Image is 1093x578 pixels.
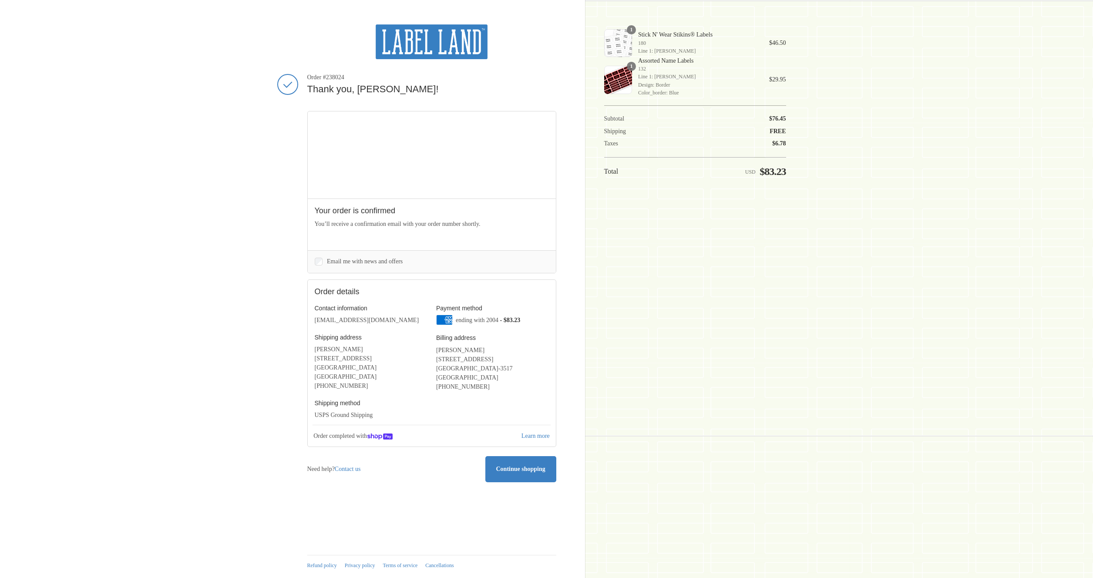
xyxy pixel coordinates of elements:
span: Free [770,128,786,134]
span: Line 1: [PERSON_NAME] [638,47,757,55]
span: Continue shopping [496,466,545,472]
span: ending with 2004 [456,316,498,323]
a: Cancellations [425,562,454,568]
h3: Payment method [436,304,549,312]
span: 1 [627,62,636,71]
p: Order completed with [313,430,521,442]
iframe: Google map displaying pin point of shipping address: Brooklyn, New York [308,111,556,198]
img: Assorted Name Labels - Label Land [604,66,632,94]
bdo: [EMAIL_ADDRESS][DOMAIN_NAME] [315,317,419,323]
h3: Shipping method [315,399,427,407]
h3: Shipping address [315,333,427,341]
h2: Thank you, [PERSON_NAME]! [307,83,556,96]
address: [PERSON_NAME] [STREET_ADDRESS] [GEOGRAPHIC_DATA]-3517 [GEOGRAPHIC_DATA] ‎[PHONE_NUMBER] [436,346,549,391]
span: Shipping [604,128,626,134]
span: 1 [627,25,636,34]
a: Refund policy [307,562,337,568]
span: Design: Border [638,81,757,89]
span: $46.50 [769,40,786,46]
span: Email me with news and offers [327,258,403,265]
span: Stick N' Wear Stikins® Labels [638,31,757,39]
a: Learn more about Shop Pay [521,431,551,441]
span: Order #238024 [307,74,556,81]
span: $6.78 [772,140,786,147]
span: Line 1: [PERSON_NAME] [638,73,757,81]
a: Contact us [335,466,361,472]
span: Assorted Name Labels [638,57,757,65]
span: 180 [638,39,757,47]
img: Stick N' Wear Stikins® Labels - 180 [604,29,632,57]
span: Color_border: Blue [638,89,757,97]
span: USD [745,169,756,175]
h2: Order details [315,287,432,297]
span: $76.45 [769,115,786,122]
span: $29.95 [769,76,786,83]
img: Label Land [376,24,488,59]
a: Privacy policy [345,562,375,568]
span: Total [604,168,619,175]
p: You’ll receive a confirmation email with your order number shortly. [315,219,549,229]
th: Taxes [604,135,660,148]
span: $83.23 [760,166,786,177]
h3: Billing address [436,334,549,342]
address: [PERSON_NAME] [STREET_ADDRESS] [GEOGRAPHIC_DATA] [GEOGRAPHIC_DATA] ‎[PHONE_NUMBER] [315,345,427,390]
th: Subtotal [604,115,660,123]
a: Terms of service [383,562,417,568]
p: Need help? [307,464,361,474]
h3: Contact information [315,304,427,312]
p: USPS Ground Shipping [315,410,427,420]
span: - $83.23 [500,316,521,323]
a: Continue shopping [485,456,556,482]
h2: Your order is confirmed [315,206,549,216]
span: 132 [638,65,757,73]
